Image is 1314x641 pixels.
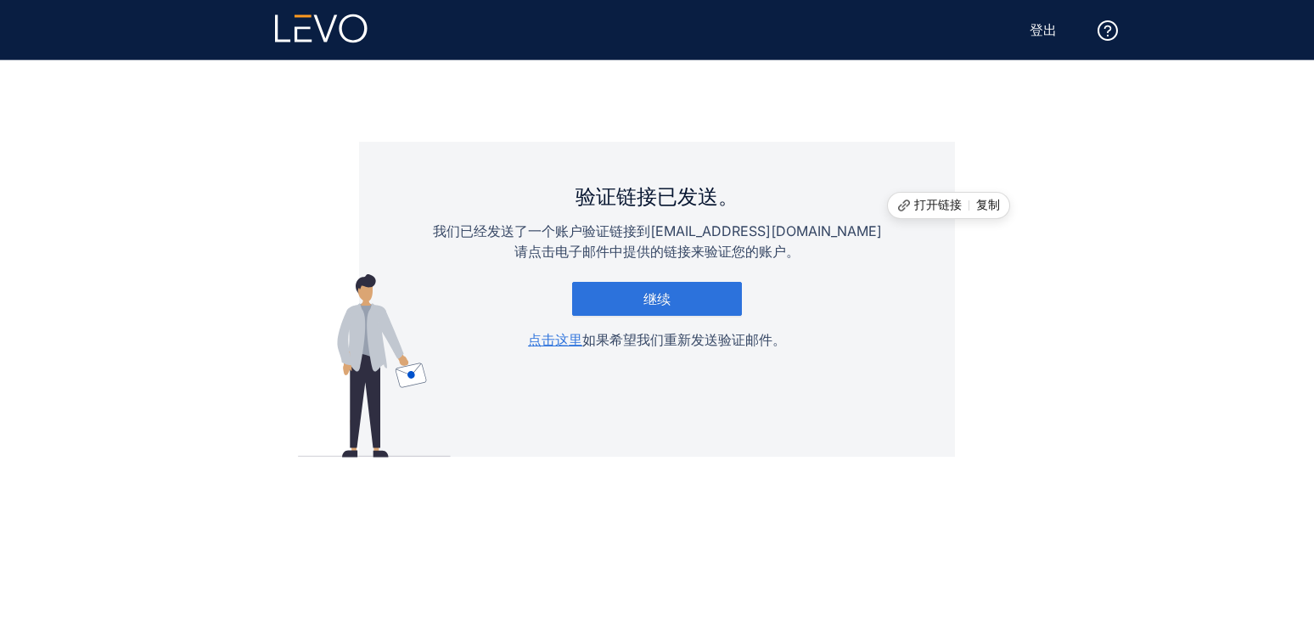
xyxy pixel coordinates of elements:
[650,222,882,239] font: [EMAIL_ADDRESS][DOMAIN_NAME]
[576,184,738,209] font: 验证链接已发送。
[1016,16,1070,43] button: 登出
[643,290,671,307] font: 继续
[572,282,742,316] button: 继续
[582,331,786,348] font: 如果希望我们重新发送验证邮件。
[433,222,650,239] font: 我们已经发送了一个账户验证链接到
[1030,21,1057,38] font: 登出
[514,243,800,260] font: 请点击电子邮件中提供的链接来验证您的账户。
[528,331,582,348] font: 点击这里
